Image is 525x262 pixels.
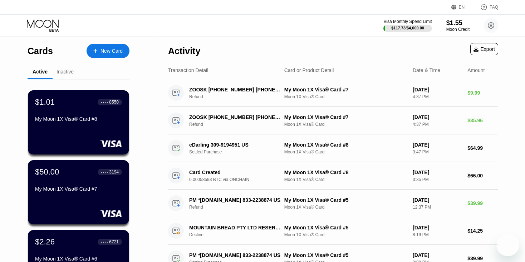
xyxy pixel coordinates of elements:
[189,232,289,237] div: Decline
[168,162,498,190] div: Card Created0.00058593 BTC via ONCHAINMy Moon 1X Visa® Card #8Moon 1X Visa® Card[DATE]3:35 PM$66.00
[100,48,123,54] div: New Card
[467,200,498,206] div: $39.99
[413,170,462,175] div: [DATE]
[35,167,59,177] div: $50.00
[28,160,129,224] div: $50.00● ● ● ●3194My Moon 1X Visa® Card #7
[284,67,334,73] div: Card or Product Detail
[57,69,74,75] div: Inactive
[413,87,462,92] div: [DATE]
[459,5,465,10] div: EN
[284,252,407,258] div: My Moon 1X Visa® Card #5
[189,170,281,175] div: Card Created
[168,217,498,245] div: MOUNTAIN BREAD PTY LTD RESERVOIR AUDeclineMy Moon 1X Visa® Card #5Moon 1X Visa® Card[DATE]8:19 PM...
[284,177,407,182] div: Moon 1X Visa® Card
[35,116,122,122] div: My Moon 1X Visa® Card #8
[413,232,462,237] div: 8:19 PM
[413,94,462,99] div: 4:37 PM
[168,79,498,107] div: ZOOSK [PHONE_NUMBER] [PHONE_NUMBER] USRefundMy Moon 1X Visa® Card #7Moon 1X Visa® Card[DATE]4:37 ...
[284,170,407,175] div: My Moon 1X Visa® Card #8
[189,225,281,230] div: MOUNTAIN BREAD PTY LTD RESERVOIR AU
[413,149,462,154] div: 3:47 PM
[109,170,119,175] div: 3194
[189,87,281,92] div: ZOOSK [PHONE_NUMBER] [PHONE_NUMBER] US
[189,122,289,127] div: Refund
[35,256,122,262] div: My Moon 1X Visa® Card #6
[168,134,498,162] div: eDarling 309-9194951 USSettled PurchaseMy Moon 1X Visa® Card #8Moon 1X Visa® Card[DATE]3:47 PM$64.99
[168,107,498,134] div: ZOOSK [PHONE_NUMBER] [PHONE_NUMBER] USRefundMy Moon 1X Visa® Card #7Moon 1X Visa® Card[DATE]4:37 ...
[284,114,407,120] div: My Moon 1X Visa® Card #7
[109,239,119,244] div: 6721
[467,256,498,261] div: $39.99
[33,69,48,75] div: Active
[168,67,208,73] div: Transaction Detail
[28,46,53,56] div: Cards
[467,228,498,234] div: $14.25
[496,233,519,256] iframe: Button to launch messaging window
[446,27,470,32] div: Moon Credit
[474,46,495,52] div: Export
[189,205,289,210] div: Refund
[413,114,462,120] div: [DATE]
[189,149,289,154] div: Settled Purchase
[284,94,407,99] div: Moon 1X Visa® Card
[413,122,462,127] div: 4:37 PM
[413,142,462,148] div: [DATE]
[284,205,407,210] div: Moon 1X Visa® Card
[284,87,407,92] div: My Moon 1X Visa® Card #7
[101,171,108,173] div: ● ● ● ●
[189,94,289,99] div: Refund
[467,67,485,73] div: Amount
[284,232,407,237] div: Moon 1X Visa® Card
[413,252,462,258] div: [DATE]
[189,252,281,258] div: PM *[DOMAIN_NAME] 833-2238874 US
[284,149,407,154] div: Moon 1X Visa® Card
[189,197,281,203] div: PM *[DOMAIN_NAME] 833-2238874 US
[413,225,462,230] div: [DATE]
[467,118,498,123] div: $35.96
[189,114,281,120] div: ZOOSK [PHONE_NUMBER] [PHONE_NUMBER] US
[28,90,129,154] div: $1.01● ● ● ●8550My Moon 1X Visa® Card #8
[470,43,498,55] div: Export
[101,101,108,103] div: ● ● ● ●
[446,19,470,27] div: $1.55
[473,4,498,11] div: FAQ
[490,5,498,10] div: FAQ
[284,197,407,203] div: My Moon 1X Visa® Card #5
[413,67,440,73] div: Date & Time
[383,19,432,32] div: Visa Monthly Spend Limit$117.73/$4,000.00
[168,46,200,56] div: Activity
[284,122,407,127] div: Moon 1X Visa® Card
[413,177,462,182] div: 3:35 PM
[109,100,119,105] div: 8550
[391,26,424,30] div: $117.73 / $4,000.00
[35,186,122,192] div: My Moon 1X Visa® Card #7
[284,142,407,148] div: My Moon 1X Visa® Card #8
[446,19,470,32] div: $1.55Moon Credit
[413,197,462,203] div: [DATE]
[467,173,498,178] div: $66.00
[383,19,432,24] div: Visa Monthly Spend Limit
[168,190,498,217] div: PM *[DOMAIN_NAME] 833-2238874 USRefundMy Moon 1X Visa® Card #5Moon 1X Visa® Card[DATE]12:37 PM$39.99
[189,177,289,182] div: 0.00058593 BTC via ONCHAIN
[35,237,55,247] div: $2.26
[284,225,407,230] div: My Moon 1X Visa® Card #5
[189,142,281,148] div: eDarling 309-9194951 US
[413,205,462,210] div: 12:37 PM
[451,4,473,11] div: EN
[467,90,498,96] div: $9.99
[87,44,129,58] div: New Card
[35,97,55,107] div: $1.01
[101,241,108,243] div: ● ● ● ●
[467,145,498,151] div: $64.99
